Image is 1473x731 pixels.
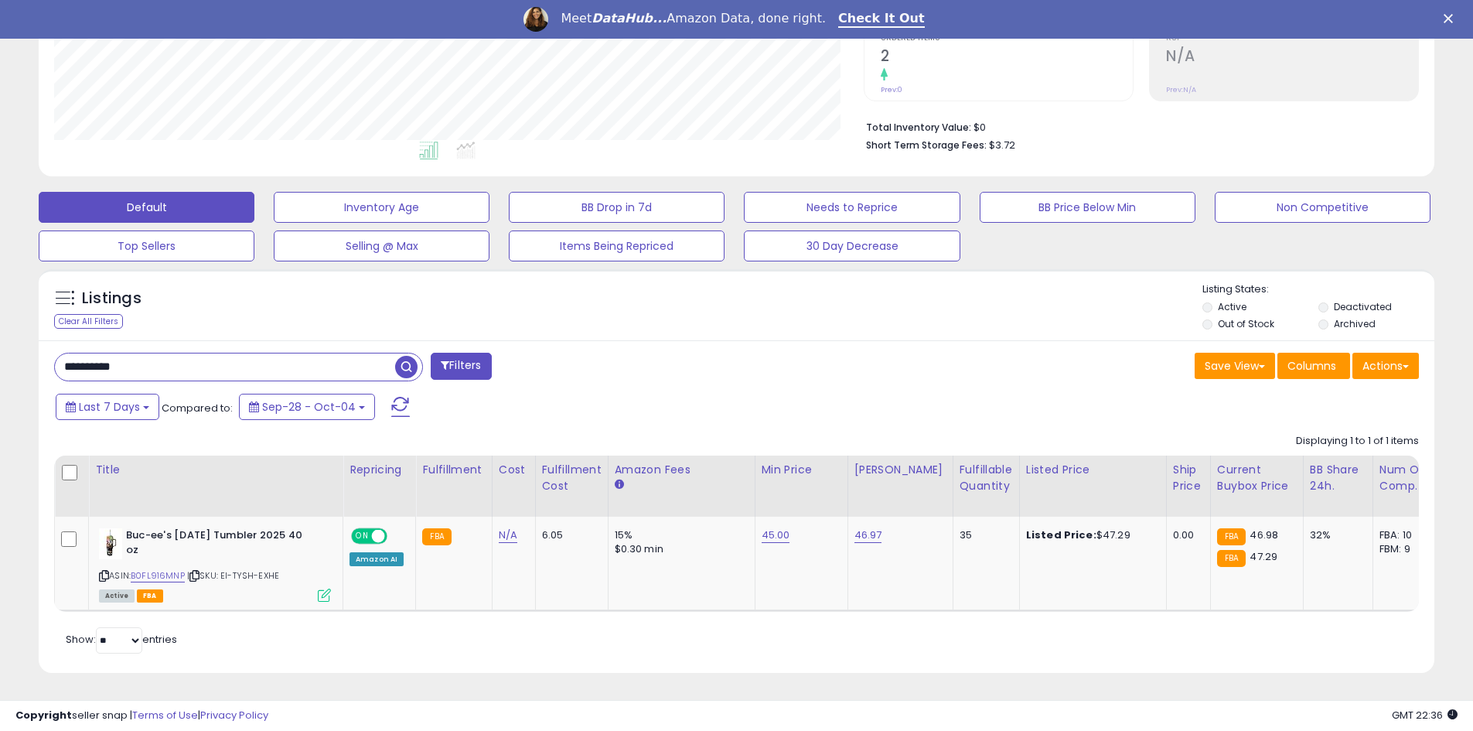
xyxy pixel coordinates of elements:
div: BB Share 24h. [1310,462,1366,494]
span: Sep-28 - Oct-04 [262,399,356,415]
h2: 2 [881,47,1133,68]
div: Ship Price [1173,462,1204,494]
i: DataHub... [592,11,667,26]
div: Displaying 1 to 1 of 1 items [1296,434,1419,449]
button: Actions [1352,353,1419,379]
span: $3.72 [989,138,1015,152]
span: 47.29 [1250,549,1277,564]
button: Filters [431,353,491,380]
div: Min Price [762,462,841,478]
div: 6.05 [542,528,596,542]
span: Show: entries [66,632,177,647]
strong: Copyright [15,708,72,722]
div: Fulfillment [422,462,485,478]
div: Title [95,462,336,478]
div: FBM: 9 [1379,542,1430,556]
div: Meet Amazon Data, done right. [561,11,826,26]
button: Last 7 Days [56,394,159,420]
button: Selling @ Max [274,231,489,261]
b: Total Inventory Value: [866,121,971,134]
img: Profile image for Georgie [523,7,548,32]
button: Inventory Age [274,192,489,223]
span: Last 7 Days [79,399,140,415]
div: seller snap | | [15,709,268,723]
div: Close [1444,14,1459,23]
div: Repricing [349,462,409,478]
div: FBA: 10 [1379,528,1430,542]
button: Needs to Reprice [744,192,960,223]
div: Num of Comp. [1379,462,1436,494]
label: Archived [1334,317,1376,330]
span: | SKU: EI-TYSH-EXHE [187,569,279,582]
div: 32% [1310,528,1361,542]
a: Terms of Use [132,708,198,722]
div: Fulfillable Quantity [960,462,1013,494]
label: Out of Stock [1218,317,1274,330]
span: 2025-10-12 22:36 GMT [1392,708,1458,722]
b: Buc-ee's [DATE] Tumbler 2025 40 oz [126,528,314,561]
div: Listed Price [1026,462,1160,478]
span: Ordered Items [881,34,1133,43]
div: $47.29 [1026,528,1154,542]
li: $0 [866,117,1407,135]
div: ASIN: [99,528,331,600]
div: 35 [960,528,1008,542]
span: All listings currently available for purchase on Amazon [99,589,135,603]
div: [PERSON_NAME] [854,462,946,478]
button: Top Sellers [39,231,254,261]
button: Default [39,192,254,223]
span: OFF [385,530,410,543]
h2: N/A [1166,47,1418,68]
b: Short Term Storage Fees: [866,138,987,152]
b: Listed Price: [1026,528,1096,542]
a: Check It Out [838,11,925,28]
small: Prev: N/A [1166,85,1196,94]
div: Current Buybox Price [1217,462,1297,494]
small: FBA [1217,528,1246,545]
button: Save View [1195,353,1275,379]
small: Prev: 0 [881,85,902,94]
p: Listing States: [1202,282,1434,297]
button: Items Being Repriced [509,231,725,261]
div: Fulfillment Cost [542,462,602,494]
div: Cost [499,462,529,478]
img: 317oEwZd57L._SL40_.jpg [99,528,122,559]
span: Columns [1287,358,1336,374]
a: N/A [499,528,517,543]
a: 46.97 [854,528,882,543]
div: Amazon AI [349,552,404,566]
a: B0FL916MNP [131,569,185,582]
div: $0.30 min [615,542,743,556]
button: Sep-28 - Oct-04 [239,394,375,420]
span: ON [353,530,372,543]
a: Privacy Policy [200,708,268,722]
button: 30 Day Decrease [744,231,960,261]
h5: Listings [82,288,142,309]
a: 45.00 [762,528,790,543]
div: 0.00 [1173,528,1199,542]
small: Amazon Fees. [615,478,624,492]
label: Deactivated [1334,300,1392,313]
span: Compared to: [162,401,233,415]
label: Active [1218,300,1246,313]
small: FBA [1217,550,1246,567]
span: ROI [1166,34,1418,43]
button: Columns [1277,353,1350,379]
small: FBA [422,528,451,545]
div: Amazon Fees [615,462,748,478]
span: FBA [137,589,163,603]
div: Clear All Filters [54,314,123,329]
button: BB Price Below Min [980,192,1195,223]
div: 15% [615,528,743,542]
button: Non Competitive [1215,192,1430,223]
button: BB Drop in 7d [509,192,725,223]
span: 46.98 [1250,528,1278,542]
